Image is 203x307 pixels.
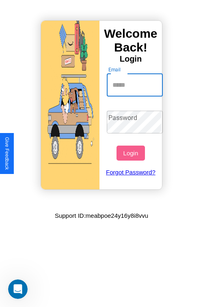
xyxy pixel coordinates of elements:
label: Email [108,66,121,73]
div: Give Feedback [4,137,10,170]
h4: Login [99,54,162,64]
p: Support ID: meabpoe24y16y8i8vvu [55,210,148,221]
a: Forgot Password? [103,161,159,184]
h3: Welcome Back! [99,27,162,54]
button: Login [117,146,145,161]
iframe: Intercom live chat [8,279,28,299]
img: gif [41,21,99,189]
